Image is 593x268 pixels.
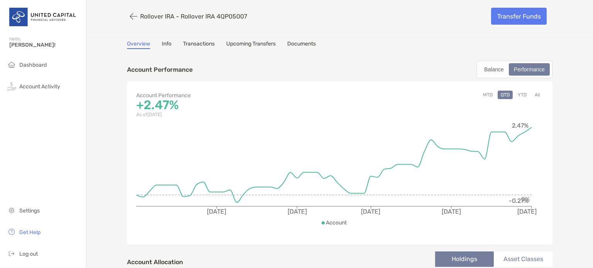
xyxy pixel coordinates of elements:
[9,3,77,31] img: United Capital Logo
[510,64,549,75] div: Performance
[19,83,60,90] span: Account Activity
[136,91,340,100] p: Account Performance
[498,91,513,99] button: QTD
[140,13,247,20] p: Rollover IRA - Rollover IRA 4QP05007
[7,206,16,215] img: settings icon
[517,208,537,215] tspan: [DATE]
[127,258,183,266] h4: Account Allocation
[435,251,494,267] li: Holdings
[326,218,347,228] p: Account
[532,91,543,99] button: All
[136,100,340,110] p: +2.47%
[480,91,496,99] button: MTD
[19,62,47,68] span: Dashboard
[7,60,16,69] img: household icon
[480,64,508,75] div: Balance
[7,81,16,91] img: activity icon
[521,196,530,203] tspan: 0%
[476,61,552,78] div: segmented control
[491,8,547,25] a: Transfer Funds
[183,40,215,49] a: Transactions
[361,208,380,215] tspan: [DATE]
[207,208,226,215] tspan: [DATE]
[494,251,552,267] li: Asset Classes
[226,40,276,49] a: Upcoming Transfers
[127,40,150,49] a: Overview
[7,227,16,236] img: get-help icon
[288,208,307,215] tspan: [DATE]
[19,207,40,214] span: Settings
[287,40,316,49] a: Documents
[509,197,529,204] tspan: -0.27%
[442,208,461,215] tspan: [DATE]
[127,65,193,74] p: Account Performance
[7,249,16,258] img: logout icon
[515,91,530,99] button: YTD
[19,251,38,257] span: Log out
[9,42,81,48] span: [PERSON_NAME]!
[162,40,171,49] a: Info
[136,110,340,120] p: As of [DATE]
[19,229,41,236] span: Get Help
[512,122,529,129] tspan: 2.47%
